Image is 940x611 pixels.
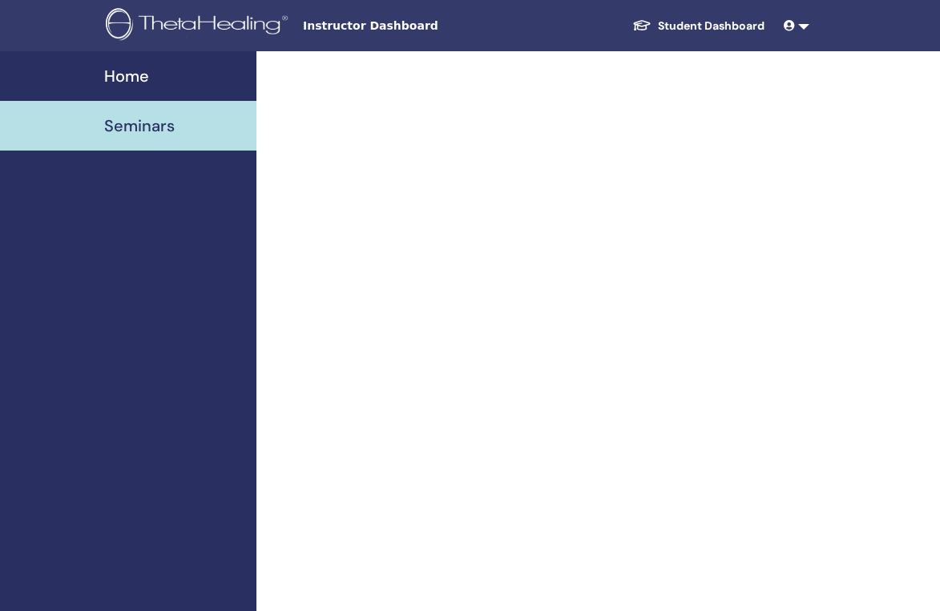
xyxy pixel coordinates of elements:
[303,18,543,34] span: Instructor Dashboard
[619,11,777,41] a: Student Dashboard
[632,18,652,32] img: graduation-cap-white.svg
[106,8,293,44] img: logo.png
[104,114,175,138] span: Seminars
[104,64,149,88] span: Home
